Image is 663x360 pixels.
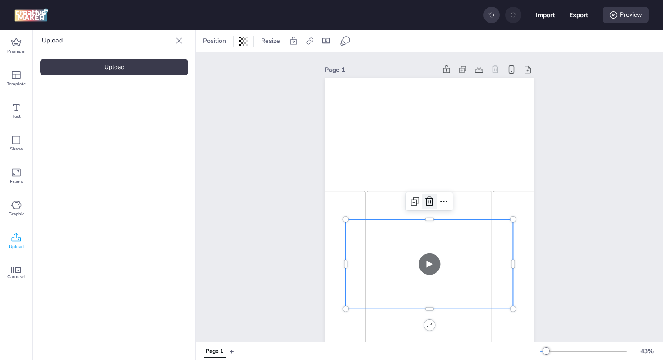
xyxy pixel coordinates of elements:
div: Tabs [199,343,230,359]
span: Upload [9,243,24,250]
div: Page 1 [325,65,437,75]
span: Text [12,113,21,120]
button: Import [536,5,555,24]
div: Page 1 [206,347,223,355]
span: Carousel [7,273,26,281]
span: Position [201,36,228,46]
div: Preview [603,7,649,23]
p: Upload [42,30,172,51]
button: + [230,343,234,359]
button: Export [569,5,588,24]
div: 43 % [636,346,658,356]
span: Graphic [9,210,24,218]
span: Resize [259,36,282,46]
span: Premium [7,48,26,55]
img: logo Creative Maker [14,8,48,22]
span: Template [7,80,26,88]
div: Upload [40,59,188,75]
span: Shape [10,145,23,153]
span: Frame [10,178,23,185]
